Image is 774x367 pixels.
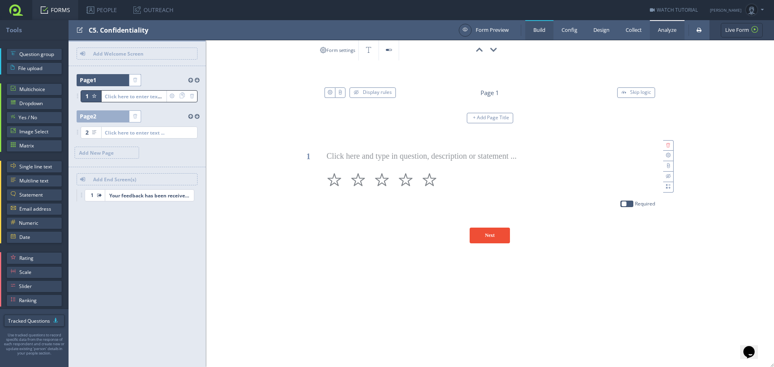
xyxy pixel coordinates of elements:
[6,175,62,187] a: Multiline text
[6,203,62,215] a: Email address
[80,110,96,122] span: Page
[585,20,618,40] a: Design
[19,161,58,173] span: Single line text
[617,87,655,98] button: Skip logic
[525,20,553,40] a: Build
[6,112,62,124] a: Yes / No
[635,201,655,207] label: Required
[350,87,396,98] button: Display rules
[19,203,58,215] span: Email address
[650,6,698,13] a: WATCH TUTORIAL
[6,294,62,307] a: Ranking
[85,126,89,139] span: 2
[85,90,89,102] span: 1
[473,114,509,121] span: + Add Page Title
[363,89,392,95] span: Display rules
[19,48,58,60] span: Question group
[470,228,510,243] div: Next
[19,140,58,152] span: Matrix
[19,294,58,307] span: Ranking
[19,175,58,187] span: Multiline text
[19,126,58,138] span: Image Select
[129,75,141,86] a: Delete page
[77,25,83,35] span: Edit
[459,24,509,37] a: Form Preview
[19,97,58,110] span: Dropdown
[129,111,141,122] a: Delete page
[481,89,499,97] div: Page 1
[18,62,58,75] span: File upload
[105,190,194,201] span: Your feedback has been received.Thank you for participating!
[6,126,62,138] a: Image Select
[177,91,187,102] span: Copy
[19,231,58,243] span: Date
[6,62,62,75] a: File upload
[740,335,766,359] iframe: chat widget
[89,48,197,59] span: Add Welcome Screen
[618,20,650,40] a: Collect
[167,91,177,102] span: Settings
[19,280,58,292] span: Slider
[19,252,58,264] span: Rating
[93,112,96,120] span: 2
[630,89,651,95] span: Skip logic
[6,97,62,110] a: Dropdown
[19,266,58,278] span: Scale
[19,112,58,124] span: Yes / No
[6,280,62,292] a: Slider
[6,83,62,95] a: Multichoice
[6,48,62,60] a: Question group
[300,148,316,164] div: 1
[19,189,58,201] span: Statement
[553,20,585,40] a: Config
[6,140,62,152] a: Matrix
[6,252,62,264] a: Rating
[75,147,139,158] span: Add New Page
[721,23,763,37] a: Live Form
[6,217,62,229] a: Numeric
[6,189,62,201] a: Statement
[187,91,197,102] span: Delete
[4,315,64,327] a: Tracked Questions
[89,20,455,40] div: C5. Confidentiality
[89,174,197,185] span: Add End Screen(s)
[6,161,62,173] a: Single line text
[91,189,94,201] span: 1
[19,83,58,95] span: Multichoice
[6,231,62,243] a: Date
[19,217,58,229] span: Numeric
[650,20,685,40] a: Analyze
[80,74,96,86] span: Page
[467,113,513,123] button: + Add Page Title
[93,76,96,84] span: 1
[6,20,69,40] div: Tools
[316,40,359,60] a: Form settings
[6,266,62,278] a: Scale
